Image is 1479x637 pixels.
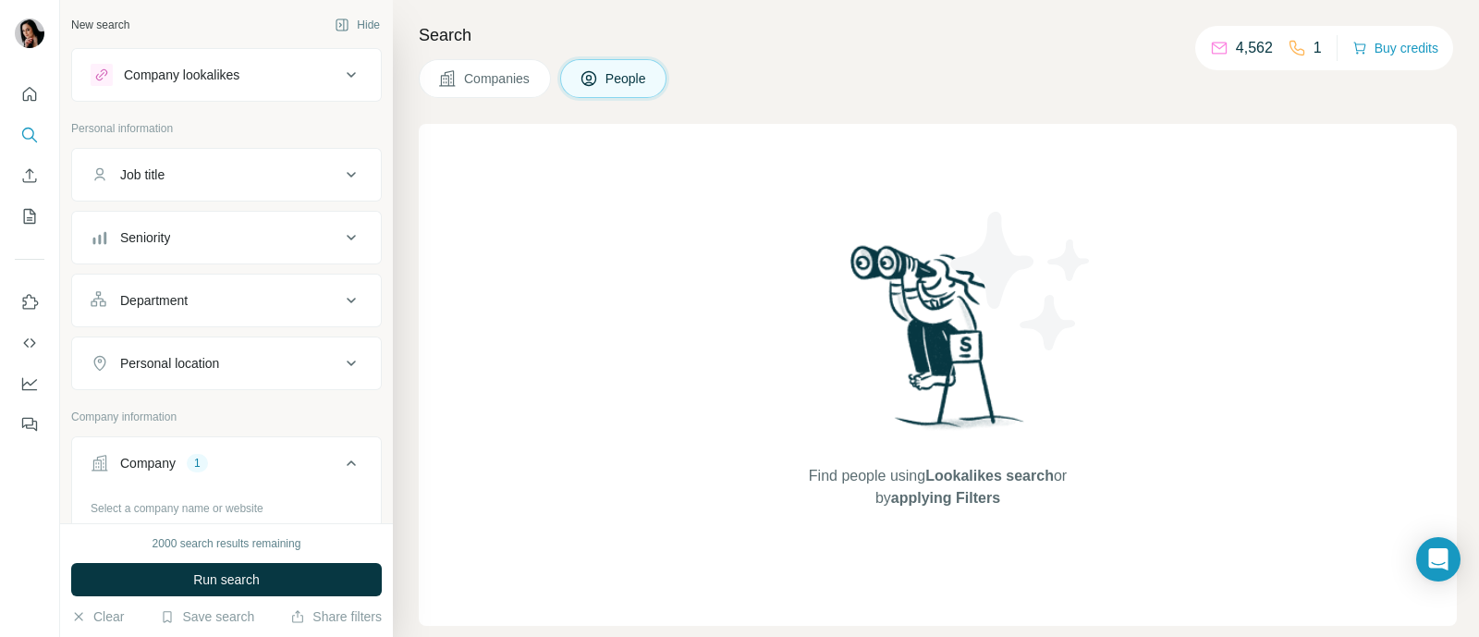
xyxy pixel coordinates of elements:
button: Department [72,278,381,323]
img: Surfe Illustration - Stars [938,198,1105,364]
span: Find people using or by [789,465,1085,509]
button: Save search [160,607,254,626]
span: applying Filters [891,490,1000,506]
div: Department [120,291,188,310]
button: Share filters [290,607,382,626]
div: Company [120,454,176,472]
button: Clear [71,607,124,626]
span: Companies [464,69,532,88]
button: Quick start [15,78,44,111]
button: Feedback [15,408,44,441]
p: 4,562 [1236,37,1273,59]
button: Use Surfe on LinkedIn [15,286,44,319]
div: Personal location [120,354,219,373]
button: Enrich CSV [15,159,44,192]
span: Run search [193,570,260,589]
button: Search [15,118,44,152]
div: Open Intercom Messenger [1416,537,1461,582]
button: Hide [322,11,393,39]
button: Company1 [72,441,381,493]
button: Use Surfe API [15,326,44,360]
div: 2000 search results remaining [153,535,301,552]
button: My lists [15,200,44,233]
button: Company lookalikes [72,53,381,97]
img: Avatar [15,18,44,48]
button: Personal location [72,341,381,386]
button: Buy credits [1352,35,1438,61]
button: Dashboard [15,367,44,400]
span: Lookalikes search [925,468,1054,484]
p: Company information [71,409,382,425]
div: 1 [187,455,208,472]
h4: Search [419,22,1457,48]
button: Job title [72,153,381,197]
p: 1 [1314,37,1322,59]
button: Seniority [72,215,381,260]
div: New search [71,17,129,33]
div: Select a company name or website [91,493,362,517]
span: People [605,69,648,88]
img: Surfe Illustration - Woman searching with binoculars [842,240,1034,447]
p: Personal information [71,120,382,137]
div: Job title [120,165,165,184]
div: Company lookalikes [124,66,239,84]
div: Seniority [120,228,170,247]
button: Run search [71,563,382,596]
